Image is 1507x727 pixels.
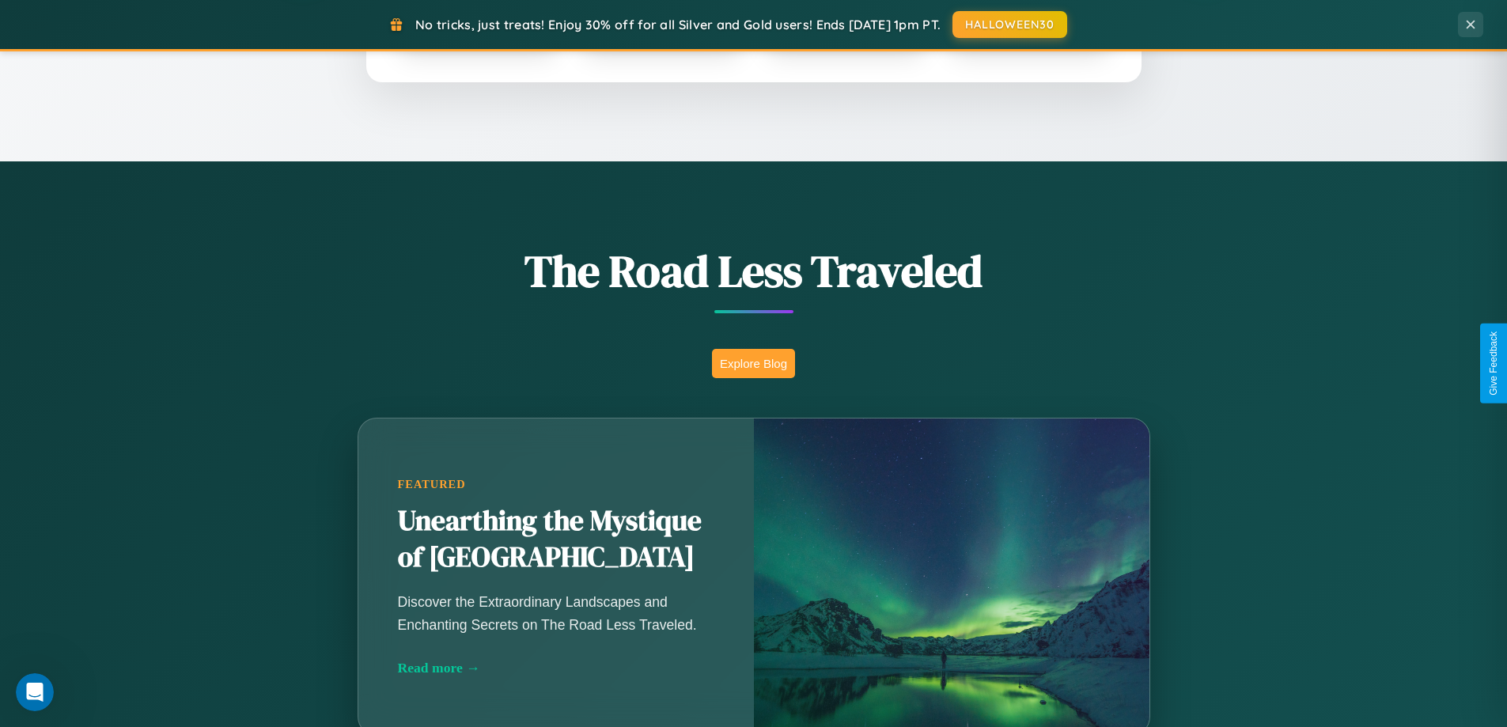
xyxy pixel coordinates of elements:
p: Discover the Extraordinary Landscapes and Enchanting Secrets on The Road Less Traveled. [398,591,714,635]
div: Give Feedback [1488,331,1499,396]
div: Read more → [398,660,714,676]
h1: The Road Less Traveled [279,240,1229,301]
button: Explore Blog [712,349,795,378]
span: No tricks, just treats! Enjoy 30% off for all Silver and Gold users! Ends [DATE] 1pm PT. [415,17,941,32]
div: Featured [398,478,714,491]
h2: Unearthing the Mystique of [GEOGRAPHIC_DATA] [398,503,714,576]
button: HALLOWEEN30 [952,11,1067,38]
iframe: Intercom live chat [16,673,54,711]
